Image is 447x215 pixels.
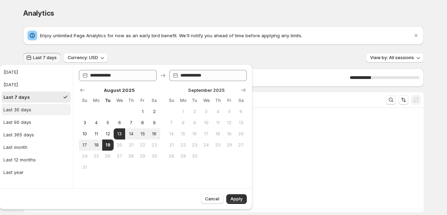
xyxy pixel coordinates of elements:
[212,106,223,117] button: Thursday September 4 2025
[125,151,137,162] button: Thursday August 28 2025
[23,53,61,63] button: Last 7 days
[1,66,71,78] button: [DATE]
[79,151,90,162] button: Sunday August 24 2025
[192,120,197,126] span: 9
[90,140,102,151] button: Monday August 18 2025
[105,98,111,103] span: Tu
[1,167,71,178] button: Last year
[90,128,102,140] button: Monday August 11 2025
[114,128,125,140] button: Start of range Wednesday August 13 2025
[1,129,71,140] button: Last 365 days
[226,109,232,114] span: 5
[114,140,125,151] button: Wednesday August 20 2025
[82,131,88,137] span: 10
[235,128,247,140] button: Saturday September 20 2025
[201,117,212,128] button: Wednesday September 10 2025
[79,140,90,151] button: Sunday August 17 2025
[203,98,209,103] span: We
[82,165,88,170] span: 31
[212,140,223,151] button: Thursday September 25 2025
[1,79,71,90] button: [DATE]
[137,128,148,140] button: Friday August 15 2025
[226,120,232,126] span: 12
[3,169,24,176] div: Last year
[189,95,200,106] th: Tuesday
[203,131,209,137] span: 17
[93,153,99,159] span: 25
[370,55,414,61] span: View by: All sessions
[116,98,122,103] span: We
[137,95,148,106] th: Friday
[166,117,177,128] button: Sunday September 7 2025
[192,98,197,103] span: Tu
[235,106,247,117] button: Saturday September 6 2025
[192,131,197,137] span: 16
[223,128,235,140] button: Friday September 19 2025
[180,131,186,137] span: 15
[166,151,177,162] button: Sunday September 28 2025
[201,95,212,106] th: Wednesday
[128,131,134,137] span: 14
[366,53,424,63] button: View by: All sessions
[116,142,122,148] span: 20
[235,117,247,128] button: Saturday September 13 2025
[93,98,99,103] span: Mo
[3,156,36,163] div: Last 12 months
[212,95,223,106] th: Thursday
[116,120,122,126] span: 6
[177,106,189,117] button: Monday September 1 2025
[215,98,221,103] span: Th
[177,140,189,151] button: Monday September 22 2025
[386,95,396,105] button: Search and filter results
[166,140,177,151] button: Sunday September 21 2025
[128,98,134,103] span: Th
[90,117,102,128] button: Monday August 4 2025
[230,196,243,202] span: Apply
[151,142,157,148] span: 23
[399,95,408,105] button: Sort the results
[212,117,223,128] button: Thursday September 11 2025
[177,151,189,162] button: Monday September 29 2025
[215,142,221,148] span: 25
[151,98,157,103] span: Sa
[3,69,18,75] div: [DATE]
[215,131,221,137] span: 18
[223,117,235,128] button: Friday September 12 2025
[180,142,186,148] span: 22
[1,104,71,115] button: Last 30 days
[189,128,200,140] button: Tuesday September 16 2025
[128,120,134,126] span: 7
[223,106,235,117] button: Friday September 5 2025
[238,109,244,114] span: 6
[79,117,90,128] button: Sunday August 3 2025
[140,131,146,137] span: 15
[1,117,71,128] button: Last 90 days
[128,142,134,148] span: 21
[90,151,102,162] button: Monday August 25 2025
[102,140,114,151] button: End of range Today Tuesday August 19 2025
[90,95,102,106] th: Monday
[215,109,221,114] span: 4
[125,117,137,128] button: Thursday August 7 2025
[114,117,125,128] button: Wednesday August 6 2025
[226,131,232,137] span: 19
[3,119,31,126] div: Last 90 days
[201,194,223,204] button: Cancel
[78,85,87,95] button: Show previous month, July 2025
[169,98,174,103] span: Su
[79,162,90,173] button: Sunday August 31 2025
[137,140,148,151] button: Friday August 22 2025
[105,153,111,159] span: 26
[137,106,148,117] button: Friday August 1 2025
[169,153,174,159] span: 28
[177,128,189,140] button: Monday September 15 2025
[169,120,174,126] span: 7
[102,151,114,162] button: Tuesday August 26 2025
[166,95,177,106] th: Sunday
[33,55,57,61] span: Last 7 days
[180,98,186,103] span: Mo
[116,131,122,137] span: 13
[235,140,247,151] button: Saturday September 27 2025
[23,9,54,17] span: Analytics
[93,131,99,137] span: 11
